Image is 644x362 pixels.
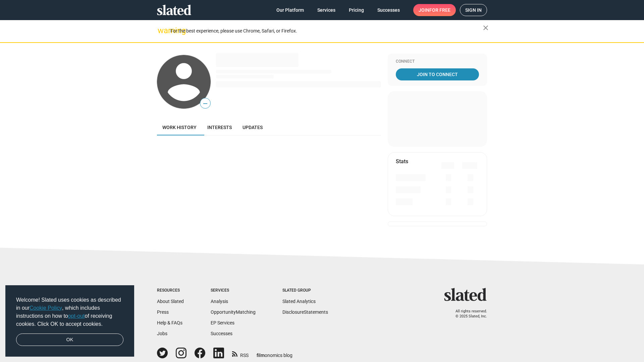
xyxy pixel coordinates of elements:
[211,320,234,325] a: EP Services
[271,4,309,16] a: Our Platform
[157,299,184,304] a: About Slated
[317,4,335,16] span: Services
[396,68,479,80] a: Join To Connect
[68,313,85,319] a: opt-out
[16,296,123,328] span: Welcome! Slated uses cookies as described in our , which includes instructions on how to of recei...
[448,309,487,319] p: All rights reserved. © 2025 Slated, Inc.
[232,348,249,359] a: RSS
[282,309,328,315] a: DisclosureStatements
[157,309,169,315] a: Press
[429,4,450,16] span: for free
[282,299,316,304] a: Slated Analytics
[465,4,482,16] span: Sign in
[396,59,479,64] div: Connect
[158,26,166,35] mat-icon: warning
[482,24,490,32] mat-icon: close
[211,299,228,304] a: Analysis
[349,4,364,16] span: Pricing
[211,288,256,293] div: Services
[396,158,408,165] mat-card-title: Stats
[257,353,265,358] span: film
[419,4,450,16] span: Join
[162,125,197,130] span: Work history
[276,4,304,16] span: Our Platform
[377,4,400,16] span: Successes
[397,68,478,80] span: Join To Connect
[170,26,483,36] div: For the best experience, please use Chrome, Safari, or Firefox.
[16,334,123,346] a: dismiss cookie message
[460,4,487,16] a: Sign in
[257,347,292,359] a: filmonomics blog
[157,119,202,135] a: Work history
[211,309,256,315] a: OpportunityMatching
[312,4,341,16] a: Services
[282,288,328,293] div: Slated Group
[207,125,232,130] span: Interests
[413,4,456,16] a: Joinfor free
[157,331,167,336] a: Jobs
[200,99,210,108] span: —
[372,4,405,16] a: Successes
[30,305,62,311] a: Cookie Policy
[211,331,232,336] a: Successes
[157,320,182,325] a: Help & FAQs
[202,119,237,135] a: Interests
[237,119,268,135] a: Updates
[243,125,263,130] span: Updates
[5,285,134,357] div: cookieconsent
[157,288,184,293] div: Resources
[343,4,369,16] a: Pricing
